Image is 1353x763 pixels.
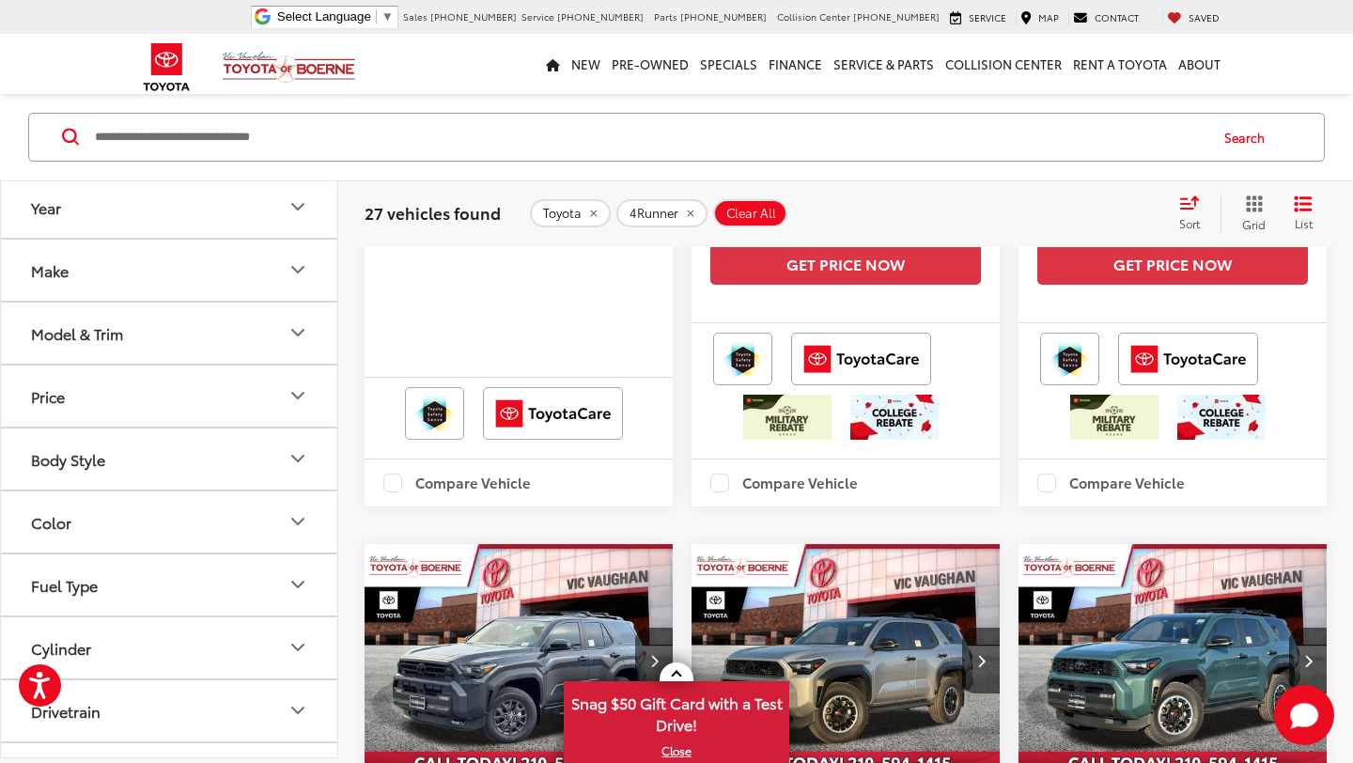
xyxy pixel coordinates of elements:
a: New [566,34,606,94]
button: CylinderCylinder [1,617,339,678]
img: /static/brand-toyota/National_Assets/toyota-college-grad.jpeg?height=48 [1177,395,1266,440]
img: /static/brand-toyota/National_Assets/toyota-college-grad.jpeg?height=48 [850,395,939,440]
div: Color [31,513,71,531]
div: Make [31,261,69,279]
span: ▼ [381,9,394,23]
span: Clear All [726,206,776,221]
img: /static/brand-toyota/National_Assets/toyota-military-rebate.jpeg?height=48 [1070,395,1159,440]
div: Model & Trim [287,321,309,344]
img: ToyotaCare Vic Vaughan Toyota of Boerne Boerne TX [1122,336,1254,381]
img: Toyota Safety Sense Vic Vaughan Toyota of Boerne Boerne TX [1044,336,1096,381]
button: ColorColor [1,491,339,553]
span: Collision Center [777,9,850,23]
button: Model & TrimModel & Trim [1,303,339,364]
div: Make [287,258,309,281]
span: Sort [1179,215,1200,231]
span: List [1294,215,1313,231]
span: Contact [1095,10,1139,24]
span: Map [1038,10,1059,24]
button: Next image [635,628,673,693]
span: Parts [654,9,677,23]
div: Price [31,387,65,405]
div: Year [31,198,61,216]
img: Vic Vaughan Toyota of Boerne [222,51,356,84]
input: Search by Make, Model, or Keyword [93,115,1206,160]
a: Contact [1068,10,1143,25]
img: ToyotaCare Vic Vaughan Toyota of Boerne Boerne TX [487,391,619,436]
span: Service [521,9,554,23]
a: My Saved Vehicles [1162,10,1224,25]
div: Model & Trim [31,324,123,342]
img: ToyotaCare Vic Vaughan Toyota of Boerne Boerne TX [795,336,927,381]
button: MakeMake [1,240,339,301]
button: YearYear [1,177,339,238]
div: Fuel Type [31,576,98,594]
span: Sales [403,9,428,23]
div: Body Style [31,450,105,468]
button: Get Price Now [710,242,981,285]
button: Get Price Now [1037,242,1308,285]
button: Fuel TypeFuel Type [1,554,339,615]
label: Compare Vehicle [1037,474,1185,492]
button: Select sort value [1170,195,1221,232]
a: Home [540,34,566,94]
a: Rent a Toyota [1067,34,1173,94]
div: Drivetrain [287,699,309,722]
a: Map [1016,10,1064,25]
div: Color [287,510,309,533]
button: Clear All [713,199,787,227]
div: Fuel Type [287,573,309,596]
span: 4Runner [630,206,678,221]
div: Drivetrain [31,702,101,720]
div: Price [287,384,309,407]
a: Select Language​ [277,9,394,23]
span: 27 vehicles found [365,201,501,224]
label: Compare Vehicle [383,474,531,492]
button: remove 4Runner [616,199,708,227]
span: [PHONE_NUMBER] [680,9,767,23]
svg: Start Chat [1274,685,1334,745]
div: Body Style [287,447,309,470]
label: Compare Vehicle [710,474,858,492]
button: Toggle Chat Window [1274,685,1334,745]
button: Search [1206,114,1292,161]
img: Toyota Safety Sense Vic Vaughan Toyota of Boerne Boerne TX [717,336,769,381]
button: List View [1280,195,1327,232]
button: Body StyleBody Style [1,428,339,490]
span: [PHONE_NUMBER] [430,9,517,23]
button: PricePrice [1,366,339,427]
img: Toyota [132,37,202,98]
a: Service & Parts: Opens in a new tab [828,34,940,94]
button: remove Toyota [530,199,611,227]
a: Finance [763,34,828,94]
span: Grid [1242,216,1266,232]
span: Saved [1189,10,1220,24]
span: Toyota [543,206,582,221]
div: Cylinder [287,636,309,659]
span: Snag $50 Gift Card with a Test Drive! [566,683,787,740]
img: Toyota Safety Sense Vic Vaughan Toyota of Boerne Boerne TX [409,391,460,436]
span: [PHONE_NUMBER] [853,9,940,23]
button: Grid View [1221,195,1280,232]
a: Service [945,10,1011,25]
div: Cylinder [31,639,91,657]
a: Specials [694,34,763,94]
a: Collision Center [940,34,1067,94]
span: ​ [376,9,377,23]
span: Service [969,10,1006,24]
img: /static/brand-toyota/National_Assets/toyota-military-rebate.jpeg?height=48 [743,395,832,440]
span: [PHONE_NUMBER] [557,9,644,23]
span: Select Language [277,9,371,23]
a: About [1173,34,1226,94]
div: Year [287,195,309,218]
a: Pre-Owned [606,34,694,94]
button: Next image [1289,628,1327,693]
button: Next image [962,628,1000,693]
button: DrivetrainDrivetrain [1,680,339,741]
